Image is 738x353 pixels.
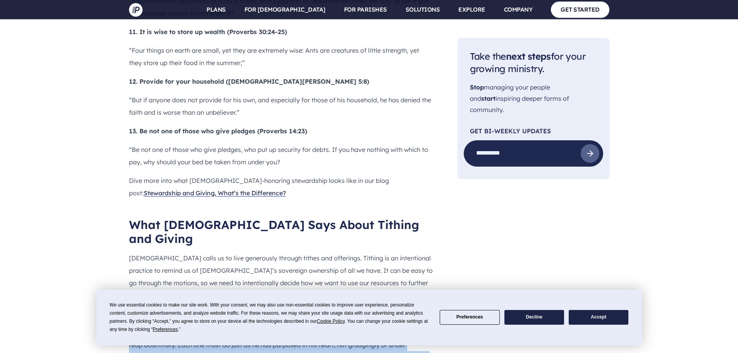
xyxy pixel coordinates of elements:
[504,310,564,325] button: Decline
[129,174,433,199] p: Dive more into what [DEMOGRAPHIC_DATA]-honoring stewardship looks like in our blog post:
[129,218,433,246] h2: What [DEMOGRAPHIC_DATA] Says About Tithing and Giving
[129,94,433,119] p: “But if anyone does not provide for his own, and especially for those of his household, he has de...
[129,143,433,168] p: “Be not one of those who give pledges, who put up security for debts. If you have nothing with wh...
[569,310,628,325] button: Accept
[144,189,286,197] a: Stewardship and Giving, What’s the Difference?
[551,2,609,17] a: GET STARTED
[317,319,345,324] span: Cookie Policy
[129,28,287,36] b: 11. It is wise to store up wealth (Proverbs 30:24-25)
[129,127,307,135] b: 13. Be not one of those who give pledges (Proverbs 14:23)
[110,301,430,334] div: We use essential cookies to make our site work. With your consent, we may also use non-essential ...
[470,82,597,115] p: managing your people and inspiring deeper forms of community.
[129,44,433,69] p: “Four things on earth are small, yet they are extremely wise: Ants are creatures of little streng...
[96,289,642,345] div: Cookie Consent Prompt
[481,95,495,102] span: start
[470,84,484,91] span: Stop
[153,327,178,332] span: Preferences
[440,310,499,325] button: Preferences
[470,50,586,75] span: Take the for your growing ministry.
[506,50,551,62] span: next steps
[129,77,369,85] b: 12. Provide for your household ([DEMOGRAPHIC_DATA][PERSON_NAME] 5:8)
[129,252,433,301] p: [DEMOGRAPHIC_DATA] calls us to live generously through tithes and offerings. Tithing is an intent...
[470,128,597,134] p: Get Bi-Weekly Updates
